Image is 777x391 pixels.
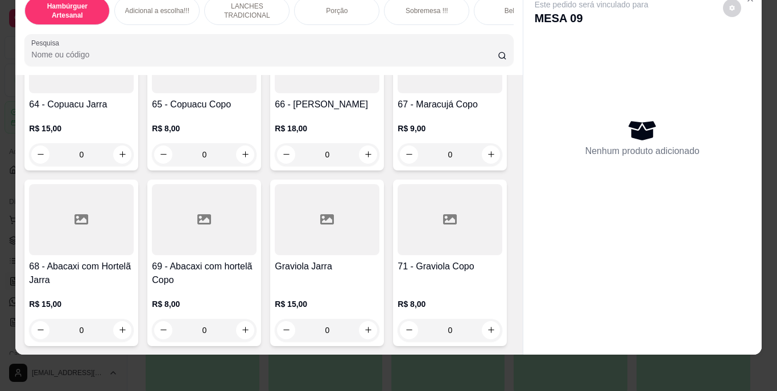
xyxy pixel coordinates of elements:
[113,321,131,339] button: increase-product-quantity
[277,145,295,164] button: decrease-product-quantity
[31,49,498,60] input: Pesquisa
[398,260,502,273] h4: 71 - Graviola Copo
[359,321,377,339] button: increase-product-quantity
[214,2,280,20] p: LANCHES TRADICIONAL
[398,98,502,111] h4: 67 - Maracujá Copo
[326,6,348,15] p: Porção
[400,321,418,339] button: decrease-product-quantity
[29,123,134,134] p: R$ 15,00
[275,260,379,273] h4: Graviola Jarra
[152,298,257,310] p: R$ 8,00
[31,321,49,339] button: decrease-product-quantity
[535,10,648,26] p: MESA 09
[152,98,257,111] h4: 65 - Copuacu Copo
[482,145,500,164] button: increase-product-quantity
[29,98,134,111] h4: 64 - Copuacu Jarra
[275,123,379,134] p: R$ 18,00
[236,321,254,339] button: increase-product-quantity
[585,144,700,158] p: Nenhum produto adicionado
[125,6,189,15] p: Adicional a escolha!!!
[398,298,502,310] p: R$ 8,00
[277,321,295,339] button: decrease-product-quantity
[359,145,377,164] button: increase-product-quantity
[154,145,172,164] button: decrease-product-quantity
[400,145,418,164] button: decrease-product-quantity
[154,321,172,339] button: decrease-product-quantity
[236,145,254,164] button: increase-product-quantity
[34,2,100,20] p: Hambúrguer Artesanal
[29,260,134,287] h4: 68 - Abacaxi com Hortelã Jarra
[275,298,379,310] p: R$ 15,00
[29,298,134,310] p: R$ 15,00
[406,6,448,15] p: Sobremesa !!!
[31,145,49,164] button: decrease-product-quantity
[398,123,502,134] p: R$ 9,00
[31,38,63,48] label: Pesquisa
[275,98,379,111] h4: 66 - [PERSON_NAME]
[152,123,257,134] p: R$ 8,00
[482,321,500,339] button: increase-product-quantity
[113,145,131,164] button: increase-product-quantity
[152,260,257,287] h4: 69 - Abacaxi com hortelã Copo
[505,6,529,15] p: Bebidas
